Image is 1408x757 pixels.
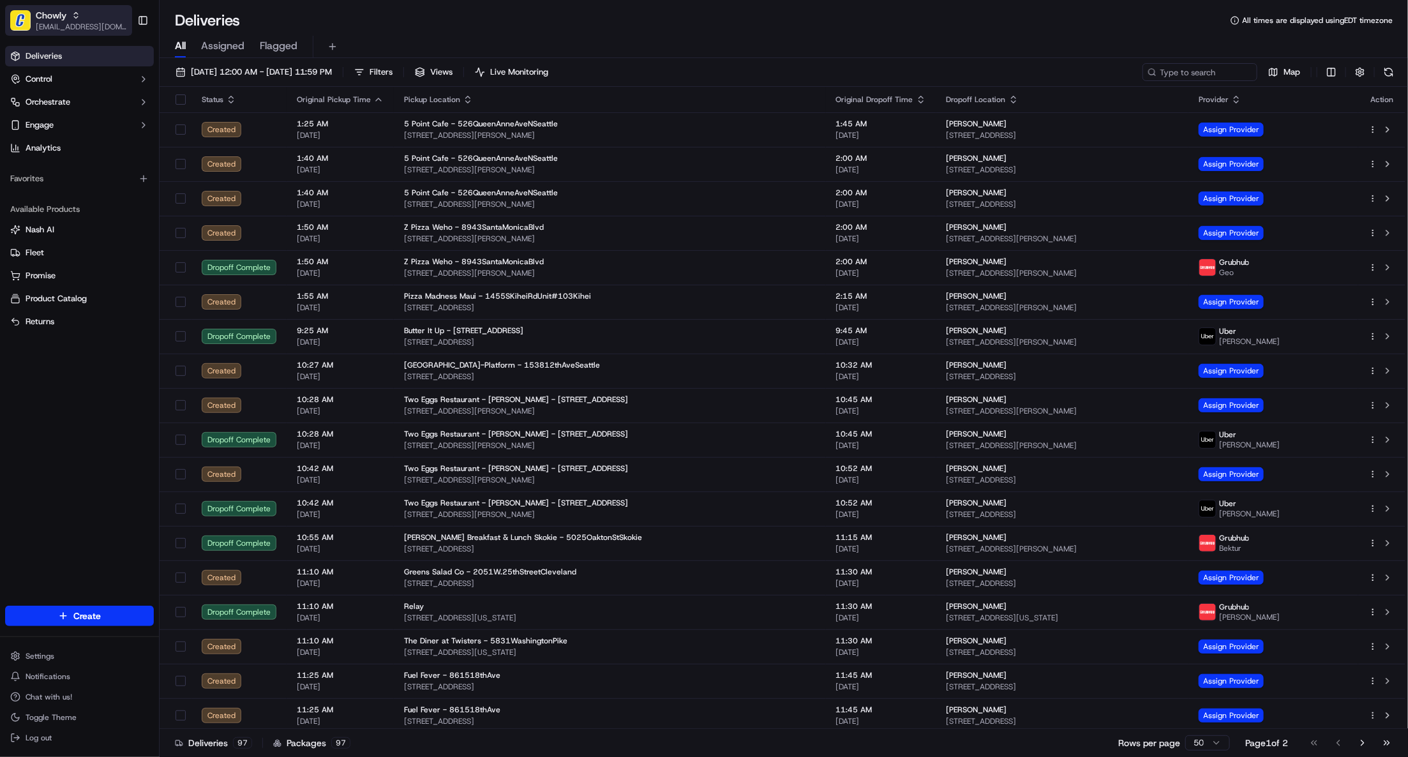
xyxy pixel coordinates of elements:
[947,716,1179,726] span: [STREET_ADDRESS]
[26,733,52,743] span: Log out
[947,509,1179,520] span: [STREET_ADDRESS]
[5,729,154,747] button: Log out
[836,613,926,623] span: [DATE]
[175,38,186,54] span: All
[404,613,816,623] span: [STREET_ADDRESS][US_STATE]
[297,188,384,198] span: 1:40 AM
[5,688,154,706] button: Chat with us!
[836,94,913,105] span: Original Dropoff Time
[836,406,926,416] span: [DATE]
[947,222,1007,232] span: [PERSON_NAME]
[297,636,384,646] span: 11:10 AM
[5,220,154,240] button: Nash AI
[331,737,350,749] div: 97
[1199,640,1264,654] span: Assign Provider
[297,268,384,278] span: [DATE]
[404,234,816,244] span: [STREET_ADDRESS][PERSON_NAME]
[404,360,600,370] span: [GEOGRAPHIC_DATA]-Platform - 153812thAveSeattle
[1284,66,1300,78] span: Map
[947,636,1007,646] span: [PERSON_NAME]
[404,119,558,129] span: 5 Point Cafe - 526QueenAnneAveNSeattle
[1219,430,1236,440] span: Uber
[404,440,816,451] span: [STREET_ADDRESS][PERSON_NAME]
[836,578,926,588] span: [DATE]
[297,440,384,451] span: [DATE]
[26,186,98,199] span: Knowledge Base
[348,63,398,81] button: Filters
[1219,267,1249,278] span: Geo
[297,601,384,611] span: 11:10 AM
[103,181,210,204] a: 💻API Documentation
[947,498,1007,508] span: [PERSON_NAME]
[469,63,554,81] button: Live Monitoring
[947,119,1007,129] span: [PERSON_NAME]
[5,606,154,626] button: Create
[5,199,154,220] div: Available Products
[947,303,1179,313] span: [STREET_ADDRESS][PERSON_NAME]
[836,716,926,726] span: [DATE]
[297,291,384,301] span: 1:55 AM
[404,475,816,485] span: [STREET_ADDRESS][PERSON_NAME]
[1380,63,1398,81] button: Refresh
[26,73,52,85] span: Control
[26,671,70,682] span: Notifications
[836,636,926,646] span: 11:30 AM
[947,291,1007,301] span: [PERSON_NAME]
[297,130,384,140] span: [DATE]
[13,123,36,146] img: 1736555255976-a54dd68f-1ca7-489b-9aae-adbdc363a1c4
[404,429,628,439] span: Two Eggs Restaurant - [PERSON_NAME] - [STREET_ADDRESS]
[947,394,1007,405] span: [PERSON_NAME]
[297,234,384,244] span: [DATE]
[1219,326,1236,336] span: Uber
[26,692,72,702] span: Chat with us!
[836,130,926,140] span: [DATE]
[1199,431,1216,448] img: uber-new-logo.jpeg
[1219,602,1249,612] span: Grubhub
[26,712,77,723] span: Toggle Theme
[13,52,232,72] p: Welcome 👋
[836,337,926,347] span: [DATE]
[947,440,1179,451] span: [STREET_ADDRESS][PERSON_NAME]
[5,5,132,36] button: ChowlyChowly[EMAIL_ADDRESS][DOMAIN_NAME]
[10,270,149,281] a: Promise
[297,199,384,209] span: [DATE]
[26,142,61,154] span: Analytics
[947,463,1007,474] span: [PERSON_NAME]
[947,532,1007,543] span: [PERSON_NAME]
[201,38,244,54] span: Assigned
[297,716,384,726] span: [DATE]
[26,316,54,327] span: Returns
[26,119,54,131] span: Engage
[404,394,628,405] span: Two Eggs Restaurant - [PERSON_NAME] - [STREET_ADDRESS]
[404,303,816,313] span: [STREET_ADDRESS]
[370,66,393,78] span: Filters
[947,360,1007,370] span: [PERSON_NAME]
[5,266,154,286] button: Promise
[26,293,87,304] span: Product Catalog
[947,475,1179,485] span: [STREET_ADDRESS]
[5,311,154,332] button: Returns
[947,670,1007,680] span: [PERSON_NAME]
[404,188,558,198] span: 5 Point Cafe - 526QueenAnneAveNSeattle
[127,217,154,227] span: Pylon
[297,406,384,416] span: [DATE]
[8,181,103,204] a: 📗Knowledge Base
[170,63,338,81] button: [DATE] 12:00 AM - [DATE] 11:59 PM
[404,371,816,382] span: [STREET_ADDRESS]
[1199,191,1264,206] span: Assign Provider
[297,394,384,405] span: 10:28 AM
[404,578,816,588] span: [STREET_ADDRESS]
[1219,257,1249,267] span: Grubhub
[947,326,1007,336] span: [PERSON_NAME]
[836,199,926,209] span: [DATE]
[1245,737,1288,749] div: Page 1 of 2
[947,199,1179,209] span: [STREET_ADDRESS]
[13,13,38,39] img: Nash
[297,647,384,657] span: [DATE]
[836,532,926,543] span: 11:15 AM
[36,9,66,22] button: Chowly
[297,222,384,232] span: 1:50 AM
[1219,498,1236,509] span: Uber
[404,705,500,715] span: Fuel Fever - 861518thAve
[5,92,154,112] button: Orchestrate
